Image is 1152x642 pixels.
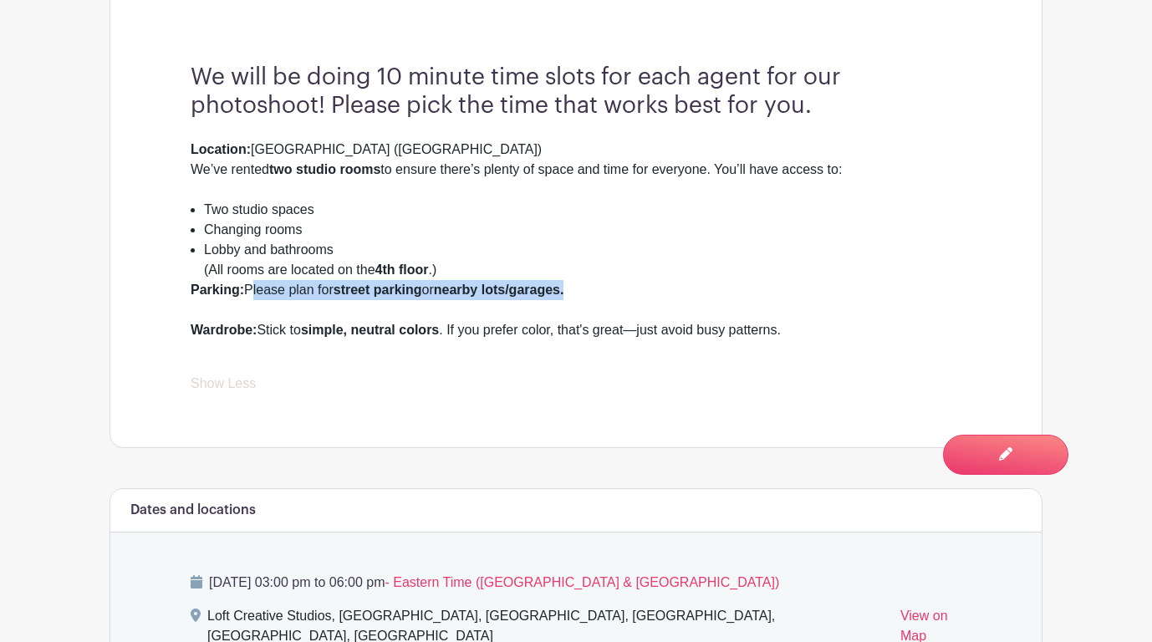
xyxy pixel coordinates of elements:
div: [GEOGRAPHIC_DATA] ([GEOGRAPHIC_DATA]) We’ve rented to ensure there’s plenty of space and time for... [191,140,961,200]
strong: 4th floor [375,262,429,277]
li: Lobby and bathrooms (All rooms are located on the .) [204,240,961,280]
strong: Parking: [191,283,244,297]
strong: two studio rooms [269,162,380,176]
span: - Eastern Time ([GEOGRAPHIC_DATA] & [GEOGRAPHIC_DATA]) [385,575,779,589]
div: Please plan for or [191,280,961,320]
a: Show Less [191,376,256,397]
h3: We will be doing 10 minute time slots for each agent for our photoshoot! Please pick the time tha... [191,64,961,120]
div: Stick to . If you prefer color, that's great—just avoid busy patterns. [191,320,961,360]
strong: simple, neutral colors [301,323,439,337]
p: [DATE] 03:00 pm to 06:00 pm [191,573,961,593]
strong: Location: [191,142,251,156]
strong: Wardrobe: [191,323,257,337]
li: Changing rooms [204,220,961,240]
h6: Dates and locations [130,502,256,518]
strong: street parking [334,283,422,297]
li: Two studio spaces [204,200,961,220]
strong: nearby lots/garages. [434,283,564,297]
